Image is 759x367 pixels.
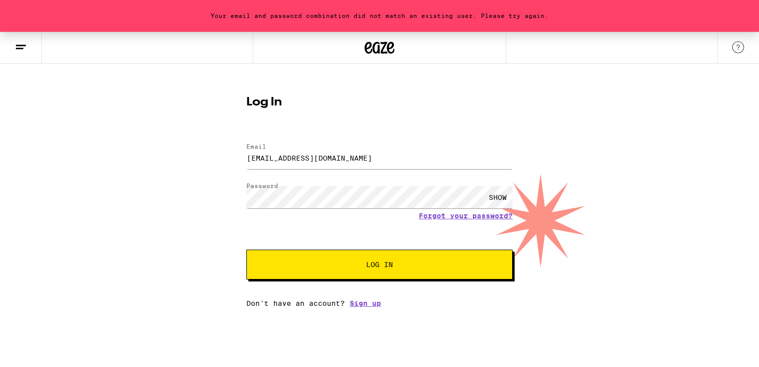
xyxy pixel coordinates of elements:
label: Password [246,183,278,189]
div: SHOW [483,186,513,208]
button: Log In [246,250,513,279]
a: Forgot your password? [419,212,513,220]
h1: Log In [246,96,513,108]
input: Email [246,147,513,169]
div: Don't have an account? [246,299,513,307]
span: Log In [366,261,393,268]
span: Hi. Need any help? [6,7,72,15]
label: Email [246,143,266,150]
a: Sign up [350,299,381,307]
